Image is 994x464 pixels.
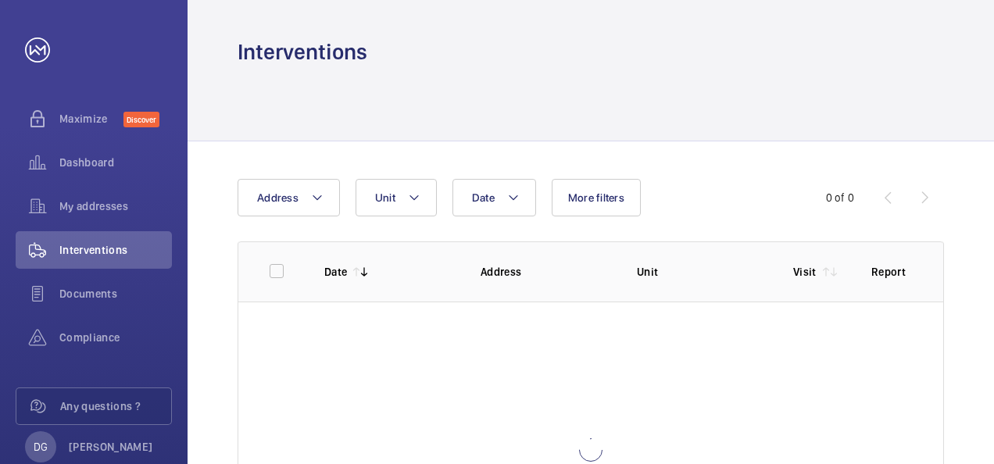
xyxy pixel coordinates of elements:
[375,191,395,204] span: Unit
[59,286,172,302] span: Documents
[59,198,172,214] span: My addresses
[552,179,641,216] button: More filters
[481,264,612,280] p: Address
[356,179,437,216] button: Unit
[59,155,172,170] span: Dashboard
[793,264,817,280] p: Visit
[452,179,536,216] button: Date
[257,191,299,204] span: Address
[871,264,912,280] p: Report
[637,264,768,280] p: Unit
[69,439,153,455] p: [PERSON_NAME]
[34,439,48,455] p: DG
[324,264,347,280] p: Date
[59,111,123,127] span: Maximize
[826,190,854,205] div: 0 of 0
[59,330,172,345] span: Compliance
[238,37,367,66] h1: Interventions
[568,191,624,204] span: More filters
[60,398,171,414] span: Any questions ?
[472,191,495,204] span: Date
[59,242,172,258] span: Interventions
[123,112,159,127] span: Discover
[238,179,340,216] button: Address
